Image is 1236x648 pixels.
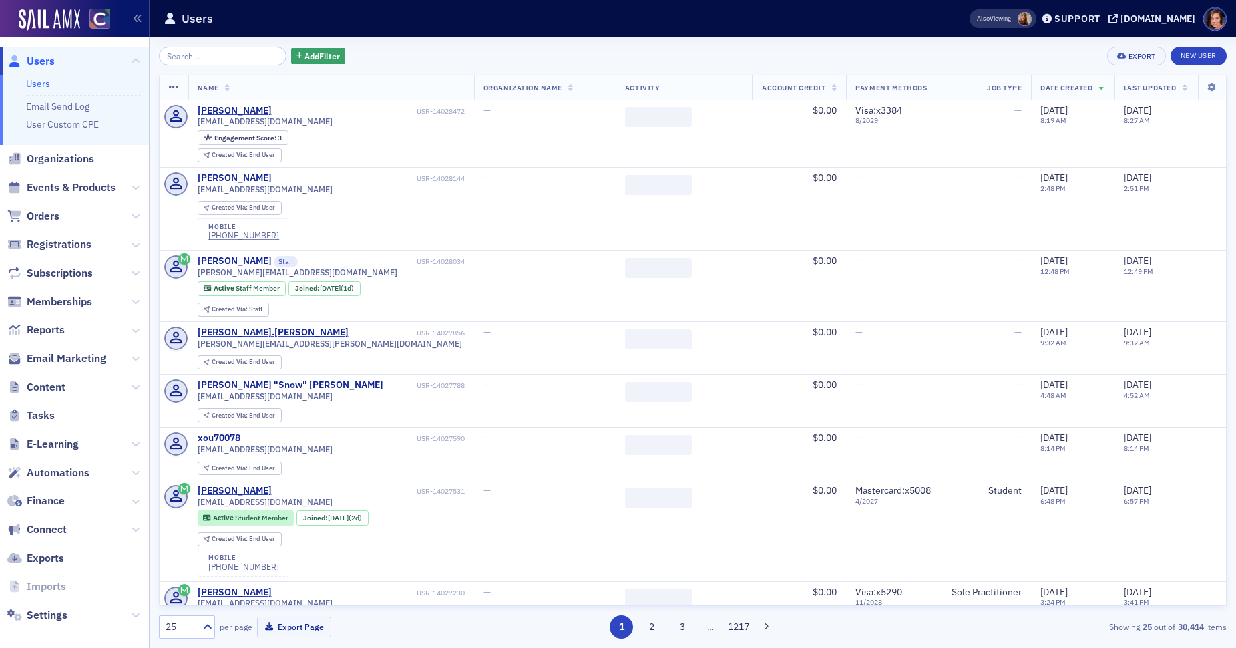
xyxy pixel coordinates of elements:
time: 2:51 PM [1124,184,1149,193]
a: User Custom CPE [26,118,99,130]
span: Content [27,380,65,395]
img: SailAMX [89,9,110,29]
div: USR-14027788 [385,381,465,390]
a: xou70078 [198,432,240,444]
button: [DOMAIN_NAME] [1108,14,1200,23]
span: — [1014,432,1022,444]
span: ‌ [625,107,692,127]
a: [PERSON_NAME] [198,587,272,599]
a: Subscriptions [7,266,93,281]
button: AddFilter [291,48,346,65]
span: E-Learning [27,437,79,452]
span: $0.00 [813,255,837,267]
span: [EMAIL_ADDRESS][DOMAIN_NAME] [198,116,333,126]
span: Activity [625,83,660,92]
a: Connect [7,522,67,537]
span: — [1014,172,1022,184]
span: Automations [27,466,89,480]
span: [EMAIL_ADDRESS][DOMAIN_NAME] [198,391,333,401]
div: Support [1054,13,1100,25]
div: Joined: 2025-09-15 00:00:00 [296,510,369,525]
div: Sole Practitioner [951,587,1022,599]
div: Created Via: Staff [198,303,269,317]
div: Showing out of items [880,621,1227,633]
span: [DATE] [1040,432,1068,444]
span: Account Credit [762,83,825,92]
a: [PERSON_NAME] [198,105,272,117]
div: USR-14027230 [274,589,465,597]
div: Staff [212,306,262,313]
span: ‌ [625,435,692,455]
span: ‌ [625,589,692,609]
a: [PHONE_NUMBER] [208,230,279,240]
div: End User [212,536,275,543]
span: Users [27,54,55,69]
a: [PERSON_NAME] [198,172,272,184]
span: Joined : [303,514,329,522]
span: ‌ [625,329,692,349]
a: Organizations [7,152,94,166]
strong: 30,414 [1175,621,1206,633]
a: Tasks [7,408,55,423]
div: mobile [208,554,279,562]
a: Settings [7,608,67,623]
span: Created Via : [212,411,249,420]
span: Joined : [295,284,321,293]
a: [PERSON_NAME] "Snow" [PERSON_NAME] [198,379,383,391]
a: E-Learning [7,437,79,452]
div: Joined: 2025-09-16 00:00:00 [288,281,361,296]
span: [DATE] [328,513,349,522]
span: Active [213,513,235,522]
span: Engagement Score : [214,133,278,142]
div: [DOMAIN_NAME] [1120,13,1195,25]
div: [PHONE_NUMBER] [208,562,279,572]
time: 6:48 PM [1040,496,1066,506]
span: [PERSON_NAME][EMAIL_ADDRESS][PERSON_NAME][DOMAIN_NAME] [198,339,462,349]
span: — [483,255,491,267]
span: Finance [27,494,65,508]
span: Orders [27,209,59,224]
span: $0.00 [813,379,837,391]
span: [EMAIL_ADDRESS][DOMAIN_NAME] [198,184,333,194]
a: Exports [7,551,64,566]
div: USR-14028144 [274,174,465,183]
span: [DATE] [1124,379,1151,391]
h1: Users [182,11,213,27]
time: 8:14 PM [1040,444,1066,453]
span: — [483,379,491,391]
span: — [855,379,863,391]
span: [DATE] [1040,326,1068,338]
span: [DATE] [1040,255,1068,267]
span: Add Filter [304,50,340,62]
span: Date Created [1040,83,1092,92]
time: 4:48 AM [1040,391,1066,400]
div: Created Via: End User [198,408,282,422]
span: ‌ [625,175,692,195]
time: 3:41 PM [1124,597,1149,607]
span: Subscriptions [27,266,93,281]
span: — [483,484,491,496]
span: Created Via : [212,464,249,472]
span: $0.00 [813,104,837,116]
a: Email Send Log [26,100,89,112]
span: — [483,104,491,116]
span: Visa : x5290 [855,586,902,598]
span: 8 / 2029 [855,116,932,125]
a: Users [26,77,50,90]
span: — [483,172,491,184]
div: mobile [208,223,279,231]
button: 3 [670,615,694,639]
span: $0.00 [813,484,837,496]
span: [DATE] [1040,104,1068,116]
a: Content [7,380,65,395]
span: Created Via : [212,305,249,313]
a: [PERSON_NAME] [198,485,272,497]
button: Export Page [257,617,331,637]
time: 2:48 PM [1040,184,1066,193]
div: End User [212,465,275,472]
span: Staff Member [236,283,280,293]
span: $0.00 [813,172,837,184]
span: Imports [27,579,66,594]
